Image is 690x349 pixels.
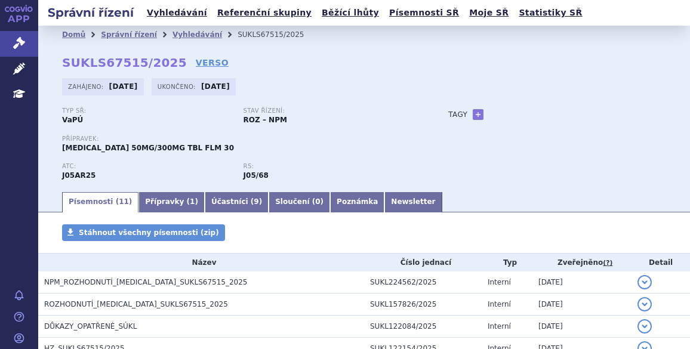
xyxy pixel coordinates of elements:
[244,163,413,170] p: RS:
[68,82,106,91] span: Zahájeno:
[318,5,383,21] a: Běžící lhůty
[172,30,222,39] a: Vyhledávání
[448,107,467,122] h3: Tagy
[101,30,157,39] a: Správní řízení
[637,319,652,333] button: detail
[79,228,219,237] span: Stáhnout všechny písemnosti (zip)
[38,4,143,21] h2: Správní řízení
[315,197,320,206] span: 0
[244,107,413,115] p: Stav řízení:
[205,192,269,212] a: Účastníci (9)
[44,322,137,331] span: DŮKAZY_OPATŘENÉ_SÚKL
[109,82,138,91] strong: [DATE]
[482,254,532,271] th: Typ
[488,278,511,286] span: Interní
[244,171,269,180] strong: lamivudin a dolutegravir
[515,5,586,21] a: Statistiky SŘ
[62,55,187,70] strong: SUKLS67515/2025
[201,82,230,91] strong: [DATE]
[254,197,258,206] span: 9
[143,5,211,21] a: Vyhledávání
[466,5,512,21] a: Moje SŘ
[532,271,632,294] td: [DATE]
[138,192,205,212] a: Přípravky (1)
[62,116,83,124] strong: VaPÚ
[62,192,138,212] a: Písemnosti (11)
[384,192,442,212] a: Newsletter
[473,109,483,120] a: +
[158,82,198,91] span: Ukončeno:
[637,275,652,289] button: detail
[364,271,482,294] td: SUKL224562/2025
[62,135,424,143] p: Přípravek:
[44,300,228,308] span: ROZHODNUTÍ_DOVATO_SUKLS67515_2025
[62,144,234,152] span: [MEDICAL_DATA] 50MG/300MG TBL FLM 30
[214,5,315,21] a: Referenční skupiny
[386,5,463,21] a: Písemnosti SŘ
[603,259,612,267] abbr: (?)
[119,197,129,206] span: 11
[238,26,319,44] li: SUKLS67515/2025
[364,294,482,316] td: SUKL157826/2025
[488,322,511,331] span: Interní
[38,254,364,271] th: Název
[637,297,652,311] button: detail
[62,171,96,180] strong: LAMIVUDIN A DOLUTEGRAVIR
[532,294,632,316] td: [DATE]
[330,192,384,212] a: Poznámka
[244,116,287,124] strong: ROZ – NPM
[62,163,232,170] p: ATC:
[269,192,330,212] a: Sloučení (0)
[62,224,225,241] a: Stáhnout všechny písemnosti (zip)
[364,254,482,271] th: Číslo jednací
[364,316,482,338] td: SUKL122084/2025
[62,30,85,39] a: Domů
[44,278,247,286] span: NPM_ROZHODNUTÍ_DOVATO_SUKLS67515_2025
[632,254,690,271] th: Detail
[190,197,195,206] span: 1
[62,107,232,115] p: Typ SŘ:
[488,300,511,308] span: Interní
[532,316,632,338] td: [DATE]
[196,57,229,69] a: VERSO
[532,254,632,271] th: Zveřejněno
